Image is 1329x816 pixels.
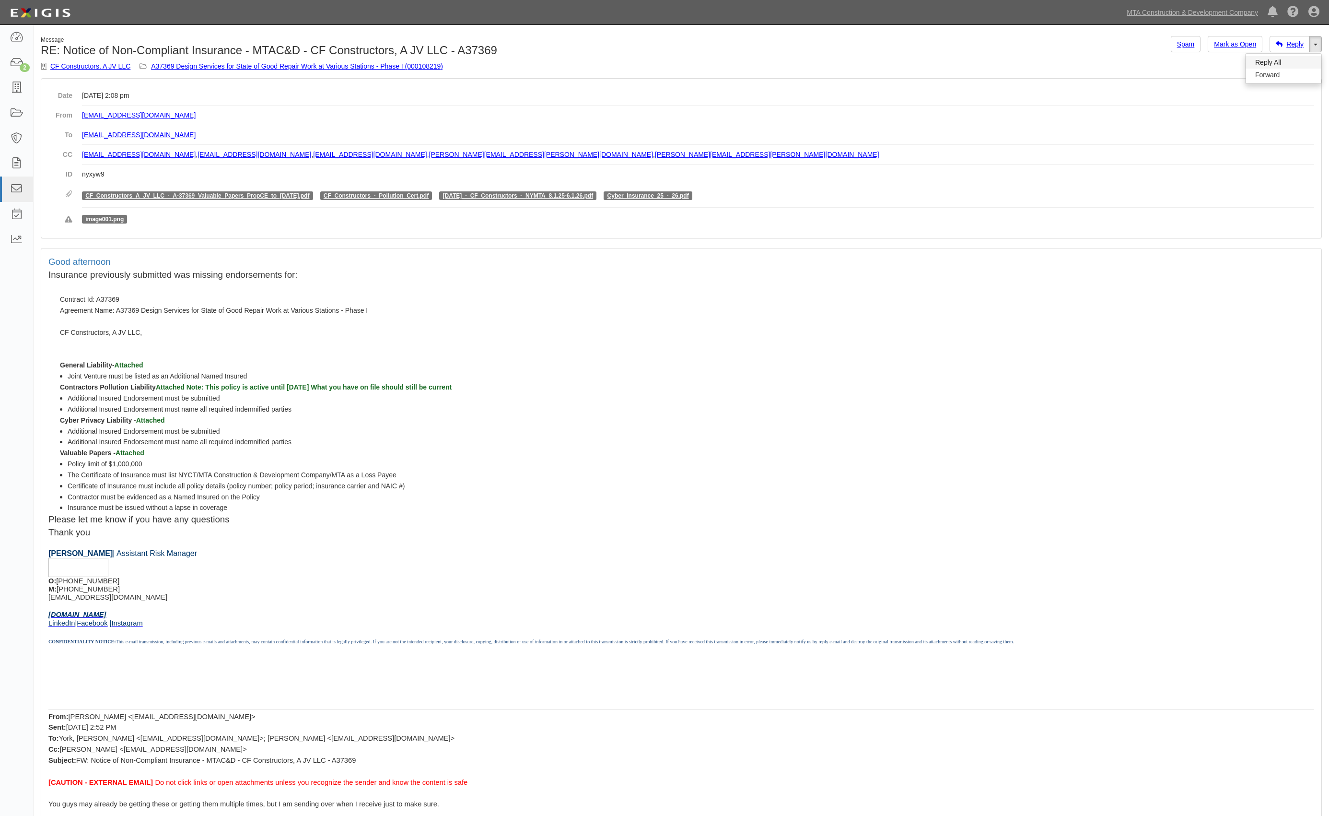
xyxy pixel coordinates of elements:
[66,191,72,198] i: Attachments
[48,593,167,601] span: [EMAIL_ADDRESS][DOMAIN_NAME]
[48,757,76,764] b: Subject:
[113,549,197,557] span: | Assistant Risk Manager
[48,602,198,610] span: ___________________________________
[50,62,130,70] a: CF Constructors, A JV LLC
[82,165,1314,184] dd: nyxyw9
[1122,3,1263,22] a: MTA Construction & Development Company
[82,145,1314,165] dd: , , , ,
[68,372,247,380] span: Joint Venture must be listed as an Additional Named Insured
[82,151,196,158] a: [EMAIL_ADDRESS][DOMAIN_NAME]
[82,111,196,119] a: [EMAIL_ADDRESS][DOMAIN_NAME]
[56,577,119,585] span: [PHONE_NUMBER]
[156,383,452,391] span: Attached Note: This policy is active until [DATE] What you have on file should still be current
[68,504,227,511] span: Insurance must be issued without a lapse in coverage
[429,151,653,158] a: [PERSON_NAME][EMAIL_ADDRESS][PERSON_NAME][DOMAIN_NAME]
[85,192,309,199] a: CF_Constructors_A_JV_LLC_-_A-37369_Valuable_Papers_PropCE_to_[DATE].pdf
[1246,56,1321,69] a: Reply All
[116,449,144,457] span: Attached
[48,723,66,731] b: Sent:
[48,558,108,577] img: A blue and yellow logo AI-generated content may be incorrect.
[116,639,1014,644] span: This e-mail transmission, including previous e-mails and attachments, may contain confidential in...
[155,779,467,786] span: Do not click links or open attachments unless you recognize the sender and know the content is safe
[1171,36,1201,52] a: Spam
[57,585,120,593] span: [PHONE_NUMBER]
[48,713,69,721] span: From:
[443,192,594,199] a: [DATE]_-_CF_Constructors_-_NYMTA_8.1.25-6.1.26.pdf
[1208,36,1262,52] a: Mark as Open
[48,145,72,159] dt: CC
[48,619,75,627] a: LinkedIn
[68,471,396,479] span: The Certificate of Insurance must list NYCT/MTA Construction & Development Company/MTA as a Loss ...
[68,405,291,413] span: Additional Insured Endorsement must name all required indemnified parties
[607,192,689,199] a: Cyber_Insurance_25_-_26.pdf
[48,610,106,618] a: [DOMAIN_NAME]
[48,779,153,786] span: [CAUTION - EXTERNAL EMAIL]
[68,493,260,501] span: Contractor must be evidenced as a Named Insured on the Policy
[48,800,439,808] span: You guys may already be getting these or getting them multiple times, but I am sending over when ...
[48,745,60,753] b: Cc:
[68,394,220,402] span: Additional Insured Endorsement must be submitted
[60,383,156,391] span: Contractors Pollution Liability
[48,639,116,644] span: CONFIDENTIALITY NOTICE:
[60,296,368,369] span: Contract Id: A37369 Agreement Name: A37369 Design Services for State of Good Repair Work at Vario...
[324,192,429,199] a: CF_Constructors_-_Pollution_Cert.pdf
[1246,69,1321,81] a: Forward
[68,438,291,446] span: Additional Insured Endorsement must name all required indemnified parties
[48,577,56,585] span: O:
[136,416,165,424] span: Attached
[60,416,136,424] span: Cyber Privacy Liability -
[65,216,72,223] i: Rejected attachments. These file types are not supported.
[48,734,59,742] b: To:
[68,427,220,435] span: Additional Insured Endorsement must be submitted
[68,460,142,468] span: Policy limit of $1,000,000
[82,215,127,224] span: image001.png
[82,86,1314,106] dd: [DATE] 2:08 pm
[1287,7,1299,18] i: Help Center - Complianz
[151,62,443,70] a: A37369 Design Services for State of Good Repair Work at Various Stations - Phase I (000108219)
[82,131,196,139] a: [EMAIL_ADDRESS][DOMAIN_NAME]
[115,361,143,369] span: Attached
[41,36,674,44] div: Message
[48,713,455,764] span: [PERSON_NAME] <[EMAIL_ADDRESS][DOMAIN_NAME]> [DATE] 2:52 PM York, [PERSON_NAME] <[EMAIL_ADDRESS][...
[48,86,72,100] dt: Date
[48,549,113,557] span: [PERSON_NAME]
[48,106,72,120] dt: From
[313,151,427,158] a: [EMAIL_ADDRESS][DOMAIN_NAME]
[77,619,107,627] a: Facebook
[48,257,111,267] span: Good afternoon
[112,619,143,627] a: Instagram
[68,482,405,490] span: Certificate of Insurance must include all policy details (policy number; policy period; insurance...
[110,619,112,627] span: |
[48,514,230,524] span: Please let me know if you have any questions
[75,619,77,627] span: |
[1270,36,1310,52] a: Reply
[655,151,879,158] a: [PERSON_NAME][EMAIL_ADDRESS][PERSON_NAME][DOMAIN_NAME]
[48,585,57,593] span: M:
[48,270,298,280] span: Insurance previously submitted was missing endorsements for:
[60,449,116,457] span: Valuable Papers -
[20,63,30,72] div: 2
[48,165,72,179] dt: ID
[198,151,311,158] a: [EMAIL_ADDRESS][DOMAIN_NAME]
[48,527,90,537] span: Thank you
[7,4,73,22] img: logo-5460c22ac91f19d4615b14bd174203de0afe785f0fc80cf4dbbc73dc1793850b.png
[60,361,115,369] span: General Liability-
[41,44,674,57] h1: RE: Notice of Non-Compliant Insurance - MTAC&D - CF Constructors, A JV LLC - A37369
[48,125,72,140] dt: To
